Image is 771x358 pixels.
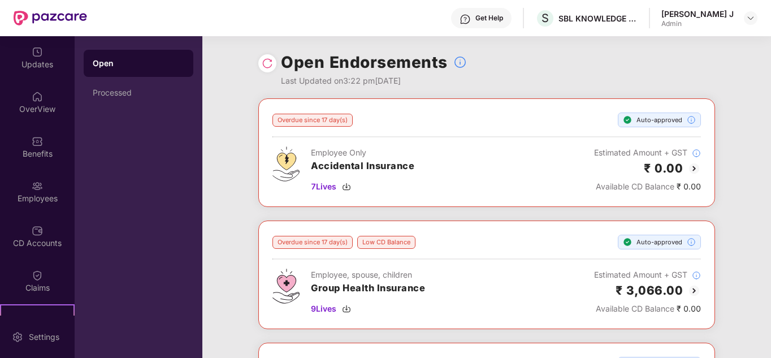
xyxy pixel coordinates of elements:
h3: Accidental Insurance [311,159,414,174]
span: 7 Lives [311,180,336,193]
div: Low CD Balance [357,236,415,249]
img: svg+xml;base64,PHN2ZyBpZD0iQmVuZWZpdHMiIHhtbG5zPSJodHRwOi8vd3d3LnczLm9yZy8yMDAwL3N2ZyIgd2lkdGg9Ij... [32,136,43,147]
div: Processed [93,88,184,97]
img: svg+xml;base64,PHN2ZyB4bWxucz0iaHR0cDovL3d3dy53My5vcmcvMjAwMC9zdmciIHdpZHRoPSI0Ny43MTQiIGhlaWdodD... [272,269,300,304]
img: svg+xml;base64,PHN2ZyBpZD0iVXBkYXRlZCIgeG1sbnM9Imh0dHA6Ly93d3cudzMub3JnLzIwMDAvc3ZnIiB3aWR0aD0iMj... [32,46,43,58]
img: svg+xml;base64,PHN2ZyBpZD0iU2V0dGluZy0yMHgyMCIgeG1sbnM9Imh0dHA6Ly93d3cudzMub3JnLzIwMDAvc3ZnIiB3aW... [12,331,23,343]
h2: ₹ 3,066.00 [616,281,683,300]
div: [PERSON_NAME] J [661,8,734,19]
div: Overdue since 17 day(s) [272,236,353,249]
img: svg+xml;base64,PHN2ZyBpZD0iSG9tZSIgeG1sbnM9Imh0dHA6Ly93d3cudzMub3JnLzIwMDAvc3ZnIiB3aWR0aD0iMjAiIG... [32,91,43,102]
img: svg+xml;base64,PHN2ZyBpZD0iSGVscC0zMngzMiIgeG1sbnM9Imh0dHA6Ly93d3cudzMub3JnLzIwMDAvc3ZnIiB3aWR0aD... [460,14,471,25]
img: svg+xml;base64,PHN2ZyBpZD0iSW5mb18tXzMyeDMyIiBkYXRhLW5hbWU9IkluZm8gLSAzMngzMiIgeG1sbnM9Imh0dHA6Ly... [453,55,467,69]
img: svg+xml;base64,PHN2ZyBpZD0iUmVsb2FkLTMyeDMyIiB4bWxucz0iaHR0cDovL3d3dy53My5vcmcvMjAwMC9zdmciIHdpZH... [262,58,273,69]
div: Employee, spouse, children [311,269,425,281]
img: svg+xml;base64,PHN2ZyBpZD0iSW5mb18tXzMyeDMyIiBkYXRhLW5hbWU9IkluZm8gLSAzMngzMiIgeG1sbnM9Imh0dHA6Ly... [692,271,701,280]
div: ₹ 0.00 [594,180,701,193]
div: Overdue since 17 day(s) [272,114,353,127]
img: svg+xml;base64,PHN2ZyBpZD0iRW1wbG95ZWVzIiB4bWxucz0iaHR0cDovL3d3dy53My5vcmcvMjAwMC9zdmciIHdpZHRoPS... [32,180,43,192]
img: svg+xml;base64,PHN2ZyB4bWxucz0iaHR0cDovL3d3dy53My5vcmcvMjAwMC9zdmciIHdpZHRoPSIyMSIgaGVpZ2h0PSIyMC... [32,314,43,326]
h2: ₹ 0.00 [644,159,683,178]
img: svg+xml;base64,PHN2ZyBpZD0iSW5mb18tXzMyeDMyIiBkYXRhLW5hbWU9IkluZm8gLSAzMngzMiIgeG1sbnM9Imh0dHA6Ly... [692,149,701,158]
span: Available CD Balance [596,304,674,313]
div: Estimated Amount + GST [594,269,701,281]
img: New Pazcare Logo [14,11,87,25]
h1: Open Endorsements [281,50,448,75]
img: svg+xml;base64,PHN2ZyBpZD0iQmFjay0yMHgyMCIgeG1sbnM9Imh0dHA6Ly93d3cudzMub3JnLzIwMDAvc3ZnIiB3aWR0aD... [687,284,701,297]
img: svg+xml;base64,PHN2ZyBpZD0iSW5mb18tXzMyeDMyIiBkYXRhLW5hbWU9IkluZm8gLSAzMngzMiIgeG1sbnM9Imh0dHA6Ly... [687,238,696,247]
h3: Group Health Insurance [311,281,425,296]
div: Auto-approved [618,235,701,249]
img: svg+xml;base64,PHN2ZyBpZD0iQmFjay0yMHgyMCIgeG1sbnM9Imh0dHA6Ly93d3cudzMub3JnLzIwMDAvc3ZnIiB3aWR0aD... [687,162,701,175]
div: Admin [661,19,734,28]
img: svg+xml;base64,PHN2ZyBpZD0iSW5mb18tXzMyeDMyIiBkYXRhLW5hbWU9IkluZm8gLSAzMngzMiIgeG1sbnM9Imh0dHA6Ly... [687,115,696,124]
div: ₹ 0.00 [594,303,701,315]
div: Open [93,58,184,69]
img: svg+xml;base64,PHN2ZyB4bWxucz0iaHR0cDovL3d3dy53My5vcmcvMjAwMC9zdmciIHdpZHRoPSI0OS4zMjEiIGhlaWdodD... [272,146,300,182]
img: svg+xml;base64,PHN2ZyBpZD0iU3RlcC1Eb25lLTE2eDE2IiB4bWxucz0iaHR0cDovL3d3dy53My5vcmcvMjAwMC9zdmciIH... [623,115,632,124]
img: svg+xml;base64,PHN2ZyBpZD0iRG93bmxvYWQtMzJ4MzIiIHhtbG5zPSJodHRwOi8vd3d3LnczLm9yZy8yMDAwL3N2ZyIgd2... [342,182,351,191]
div: SBL KNOWLEDGE SERVICES PRIVATE LIMITED [558,13,638,24]
span: S [542,11,549,25]
img: svg+xml;base64,PHN2ZyBpZD0iQ2xhaW0iIHhtbG5zPSJodHRwOi8vd3d3LnczLm9yZy8yMDAwL3N2ZyIgd2lkdGg9IjIwIi... [32,270,43,281]
div: Employee Only [311,146,414,159]
div: Last Updated on 3:22 pm[DATE] [281,75,467,87]
img: svg+xml;base64,PHN2ZyBpZD0iQ0RfQWNjb3VudHMiIGRhdGEtbmFtZT0iQ0QgQWNjb3VudHMiIHhtbG5zPSJodHRwOi8vd3... [32,225,43,236]
span: Available CD Balance [596,182,674,191]
div: Auto-approved [618,113,701,127]
img: svg+xml;base64,PHN2ZyBpZD0iU3RlcC1Eb25lLTE2eDE2IiB4bWxucz0iaHR0cDovL3d3dy53My5vcmcvMjAwMC9zdmciIH... [623,238,632,247]
div: Get Help [475,14,503,23]
div: Settings [25,331,63,343]
img: svg+xml;base64,PHN2ZyBpZD0iRG93bmxvYWQtMzJ4MzIiIHhtbG5zPSJodHRwOi8vd3d3LnczLm9yZy8yMDAwL3N2ZyIgd2... [342,304,351,313]
div: Estimated Amount + GST [594,146,701,159]
img: svg+xml;base64,PHN2ZyBpZD0iRHJvcGRvd24tMzJ4MzIiIHhtbG5zPSJodHRwOi8vd3d3LnczLm9yZy8yMDAwL3N2ZyIgd2... [746,14,755,23]
span: 9 Lives [311,303,336,315]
